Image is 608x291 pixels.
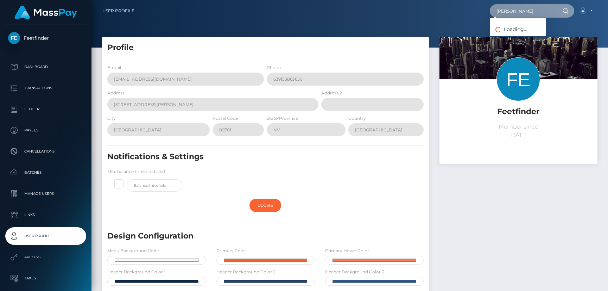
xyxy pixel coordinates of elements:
[8,188,83,199] p: Manage Users
[267,64,281,71] label: Phone
[5,248,86,266] a: API Keys
[107,42,424,53] h5: Profile
[8,104,83,114] p: Ledger
[107,151,373,162] h5: Notifications & Settings
[348,115,366,122] label: Country
[8,273,83,284] p: Taxes
[249,199,281,212] a: Update
[213,115,238,122] label: Postal Code
[490,26,527,32] span: Loading...
[325,248,369,254] label: Primary Hover Color
[5,143,86,160] a: Cancellations
[5,270,86,287] a: Taxes
[8,252,83,262] p: API Keys
[8,167,83,178] p: Batches
[107,115,116,122] label: City
[5,122,86,139] a: Payees
[102,4,134,18] a: User Profile
[216,248,246,254] label: Primary Color
[439,37,597,143] img: ...
[8,62,83,72] p: Dashboard
[8,83,83,93] p: Transactions
[325,269,384,275] label: Header Background Color 3
[445,123,592,140] p: Member since [DATE]
[8,231,83,241] p: User Profile
[8,32,20,44] img: Feetfinder
[5,58,86,76] a: Dashboard
[5,227,86,245] a: User Profile
[107,231,373,242] h5: Design Configuration
[107,64,121,71] label: E-mail
[107,248,159,254] label: Menu Background Color
[216,269,275,275] label: Header Background Color 2
[8,125,83,136] p: Payees
[14,6,77,19] img: MassPay Logo
[321,90,342,96] label: Address 2
[8,146,83,157] p: Cancellations
[5,35,86,41] span: Feetfinder
[107,269,165,275] label: Header Background Color 1
[490,4,556,18] input: Search...
[107,90,125,96] label: Address
[5,79,86,97] a: Transactions
[5,185,86,203] a: Manage Users
[267,115,298,122] label: State/Province
[8,210,83,220] p: Links
[107,168,166,175] label: Min. balance threshold alert
[5,206,86,224] a: Links
[5,164,86,181] a: Batches
[5,100,86,118] a: Ledger
[445,106,592,117] h5: Feetfinder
